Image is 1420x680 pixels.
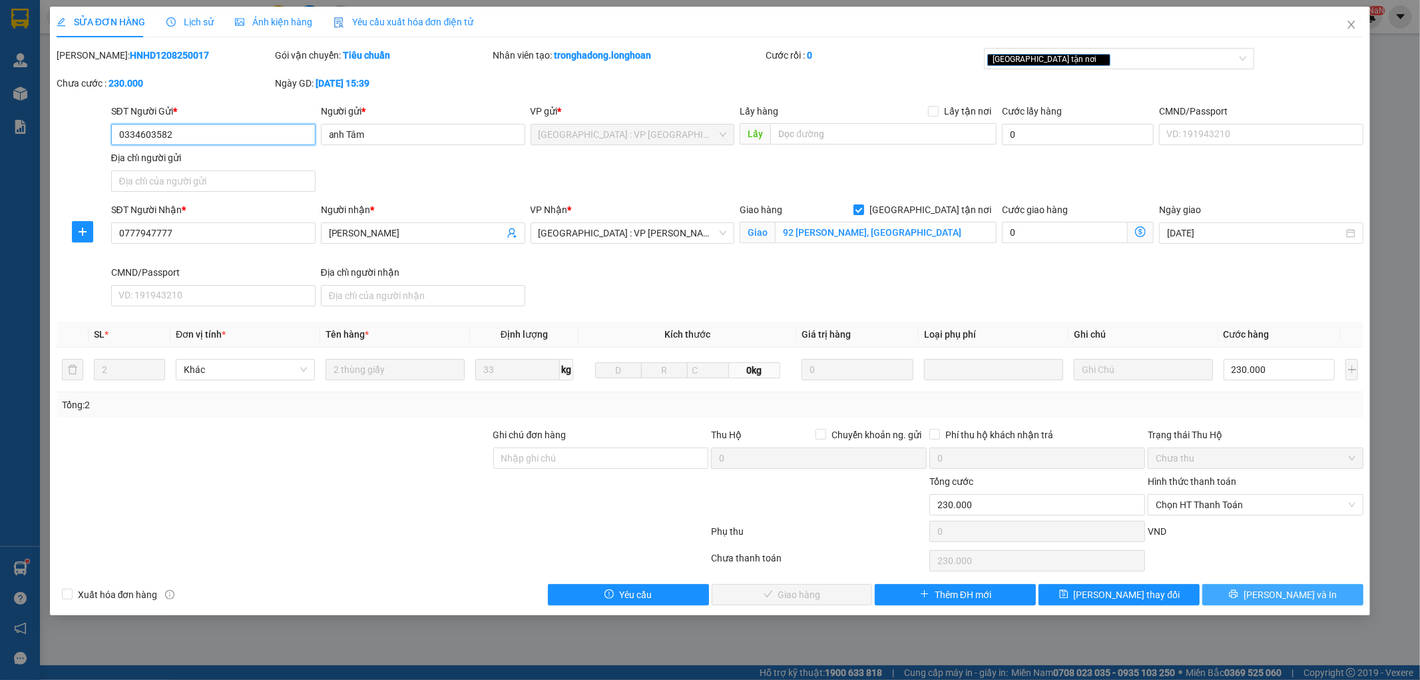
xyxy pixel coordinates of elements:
[1074,359,1213,380] input: Ghi Chú
[326,359,465,380] input: VD: Bàn, Ghế
[1244,587,1337,602] span: [PERSON_NAME] và In
[1167,226,1343,240] input: Ngày giao
[166,17,214,27] span: Lịch sử
[73,587,163,602] span: Xuất hóa đơn hàng
[1156,495,1355,515] span: Chọn HT Thanh Toán
[111,151,316,165] div: Địa chỉ người gửi
[1229,589,1238,600] span: printer
[548,584,709,605] button: exclamation-circleYêu cầu
[710,524,929,547] div: Phụ thu
[316,78,369,89] b: [DATE] 15:39
[176,329,226,340] span: Đơn vị tính
[1135,226,1146,237] span: dollar-circle
[72,221,93,242] button: plus
[57,17,145,27] span: SỬA ĐƠN HÀNG
[493,448,709,469] input: Ghi chú đơn hàng
[987,54,1110,66] span: [GEOGRAPHIC_DATA] tận nơi
[111,265,316,280] div: CMND/Passport
[560,359,573,380] span: kg
[940,428,1059,442] span: Phí thu hộ khách nhận trả
[555,50,652,61] b: tronghadong.longhoan
[94,329,105,340] span: SL
[740,204,782,215] span: Giao hàng
[507,228,517,238] span: user-add
[111,170,316,192] input: Địa chỉ của người gửi
[766,48,981,63] div: Cước rồi :
[1148,476,1236,487] label: Hình thức thanh toán
[111,104,316,119] div: SĐT Người Gửi
[1002,106,1062,117] label: Cước lấy hàng
[165,590,174,599] span: info-circle
[604,589,614,600] span: exclamation-circle
[687,362,729,378] input: C
[334,17,474,27] span: Yêu cầu xuất hóa đơn điện tử
[166,17,176,27] span: clock-circle
[1059,589,1068,600] span: save
[1202,584,1363,605] button: printer[PERSON_NAME] và In
[1156,448,1355,468] span: Chưa thu
[531,104,735,119] div: VP gửi
[1148,428,1363,442] div: Trạng thái Thu Hộ
[710,551,929,574] div: Chưa thanh toán
[57,48,272,63] div: [PERSON_NAME]:
[1039,584,1200,605] button: save[PERSON_NAME] thay đổi
[641,362,688,378] input: R
[130,50,209,61] b: HNHD1208250017
[62,359,83,380] button: delete
[802,359,913,380] input: 0
[935,587,991,602] span: Thêm ĐH mới
[184,360,307,380] span: Khác
[109,78,143,89] b: 230.000
[1159,104,1363,119] div: CMND/Passport
[1068,322,1218,348] th: Ghi chú
[770,123,997,145] input: Dọc đường
[343,50,390,61] b: Tiêu chuẩn
[321,285,525,306] input: Địa chỉ của người nhận
[326,329,369,340] span: Tên hàng
[321,104,525,119] div: Người gửi
[802,329,851,340] span: Giá trị hàng
[664,329,710,340] span: Kích thước
[1148,526,1166,537] span: VND
[275,48,491,63] div: Gói vận chuyển:
[493,430,567,440] label: Ghi chú đơn hàng
[539,223,727,243] span: Đà Nẵng : VP Thanh Khê
[1224,329,1270,340] span: Cước hàng
[1002,222,1128,243] input: Cước giao hàng
[39,37,296,47] strong: (Công Ty TNHH Chuyển Phát Nhanh Bảo An - MST: 0109597835)
[321,202,525,217] div: Người nhận
[1345,359,1358,380] button: plus
[711,430,742,440] span: Thu Hộ
[235,17,244,27] span: picture
[111,202,316,217] div: SĐT Người Nhận
[875,584,1036,605] button: plusThêm ĐH mới
[57,17,66,27] span: edit
[531,204,568,215] span: VP Nhận
[864,202,997,217] span: [GEOGRAPHIC_DATA] tận nơi
[807,50,812,61] b: 0
[493,48,764,63] div: Nhân viên tạo:
[539,125,727,145] span: Hà Nội : VP Hà Đông
[619,587,652,602] span: Yêu cầu
[1346,19,1357,30] span: close
[85,52,313,103] span: [PHONE_NUMBER] (7h - 21h)
[1074,587,1180,602] span: [PERSON_NAME] thay đổi
[57,76,272,91] div: Chưa cước :
[740,123,770,145] span: Lấy
[321,265,525,280] div: Địa chỉ người nhận
[920,589,929,600] span: plus
[73,226,93,237] span: plus
[275,76,491,91] div: Ngày GD:
[740,222,775,243] span: Giao
[235,17,312,27] span: Ảnh kiện hàng
[1002,204,1068,215] label: Cước giao hàng
[43,19,292,34] strong: BIÊN NHẬN VẬN CHUYỂN BẢO AN EXPRESS
[1002,124,1154,145] input: Cước lấy hàng
[775,222,997,243] input: Giao tận nơi
[62,398,548,412] div: Tổng: 2
[712,584,873,605] button: checkGiao hàng
[334,17,344,28] img: icon
[729,362,780,378] span: 0kg
[826,428,927,442] span: Chuyển khoản ng. gửi
[595,362,642,378] input: D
